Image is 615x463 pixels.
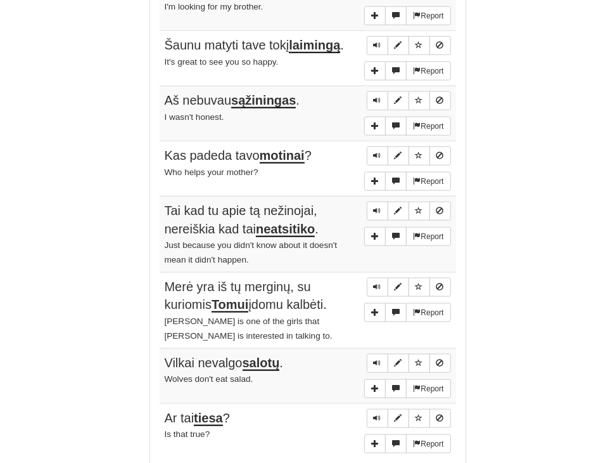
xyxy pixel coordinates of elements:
button: Add sentence to collection [364,62,386,81]
u: motinai [260,148,305,164]
small: It's great to see you so happy. [165,57,279,67]
button: Toggle favorite [409,91,430,110]
button: Toggle favorite [409,147,430,166]
button: Report [406,62,450,81]
button: Toggle ignore [429,354,451,373]
button: Toggle ignore [429,202,451,221]
div: More sentence controls [364,434,450,453]
button: Report [406,303,450,322]
button: Play sentence audio [367,91,388,110]
small: I'm looking for my brother. [165,2,263,11]
button: Toggle favorite [409,409,430,428]
span: Tai kad tu apie tą nežinojai, nereiškia kad tai . [165,204,319,237]
button: Add sentence to collection [364,303,386,322]
u: tiesa [194,411,223,426]
div: More sentence controls [364,227,450,246]
div: Sentence controls [367,202,451,221]
div: More sentence controls [364,117,450,136]
u: sąžiningas [231,93,296,108]
button: Edit sentence [388,36,409,55]
button: Add sentence to collection [364,227,386,246]
button: Edit sentence [388,202,409,221]
u: neatsitiko [256,222,315,237]
div: Sentence controls [367,36,451,55]
div: Sentence controls [367,354,451,373]
div: Sentence controls [367,278,451,297]
small: Wolves don't eat salad. [165,374,253,384]
span: Ar tai ? [165,411,230,426]
small: Just because you didn't know about it doesn't mean it didn't happen. [165,240,338,264]
button: Play sentence audio [367,147,388,166]
small: I wasn't honest. [165,112,224,122]
button: Play sentence audio [367,36,388,55]
button: Edit sentence [388,354,409,373]
button: Report [406,117,450,136]
button: Play sentence audio [367,409,388,428]
button: Report [406,6,450,25]
div: Sentence controls [367,409,451,428]
button: Toggle ignore [429,409,451,428]
button: Report [406,172,450,191]
span: Vilkai nevalgo . [165,356,284,371]
button: Toggle ignore [429,147,451,166]
u: laimingą [289,38,340,53]
div: Sentence controls [367,147,451,166]
button: Report [406,227,450,246]
span: Aš nebuvau . [165,93,300,108]
button: Play sentence audio [367,278,388,297]
span: Kas padeda tavo ? [165,148,312,164]
button: Toggle favorite [409,202,430,221]
span: Merė yra iš tų merginų, su kuriomis įdomu kalbėti. [165,280,327,313]
button: Add sentence to collection [364,6,386,25]
button: Toggle favorite [409,36,430,55]
button: Edit sentence [388,409,409,428]
div: More sentence controls [364,6,450,25]
button: Report [406,434,450,453]
button: Toggle ignore [429,91,451,110]
button: Toggle ignore [429,278,451,297]
button: Toggle ignore [429,36,451,55]
button: Add sentence to collection [364,172,386,191]
button: Add sentence to collection [364,117,386,136]
div: Sentence controls [367,91,451,110]
small: Who helps your mother? [165,167,258,177]
button: Edit sentence [388,147,409,166]
u: Tomui [212,297,249,313]
button: Edit sentence [388,91,409,110]
button: Report [406,379,450,398]
small: [PERSON_NAME] is one of the girls that [PERSON_NAME] is interested in talking to. [165,316,333,341]
button: Add sentence to collection [364,379,386,398]
button: Play sentence audio [367,202,388,221]
button: Edit sentence [388,278,409,297]
button: Add sentence to collection [364,434,386,453]
button: Toggle favorite [409,278,430,297]
div: More sentence controls [364,62,450,81]
div: More sentence controls [364,379,450,398]
small: Is that true? [165,429,210,439]
div: More sentence controls [364,172,450,191]
button: Toggle favorite [409,354,430,373]
button: Play sentence audio [367,354,388,373]
span: Šaunu matyti tave tokį . [165,38,344,53]
div: More sentence controls [364,303,450,322]
u: salotų [243,356,280,371]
